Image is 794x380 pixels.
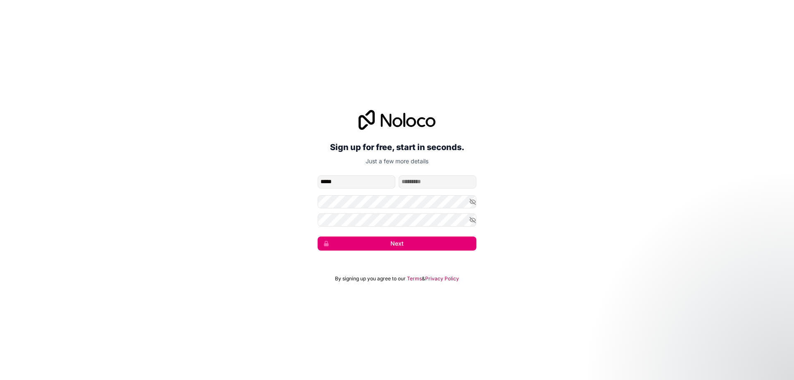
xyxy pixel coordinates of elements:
button: Next [318,237,476,251]
a: Terms [407,275,422,282]
a: Privacy Policy [425,275,459,282]
span: & [422,275,425,282]
input: Confirm password [318,213,476,227]
p: Just a few more details [318,157,476,165]
iframe: Intercom notifications message [629,318,794,376]
h2: Sign up for free, start in seconds. [318,140,476,155]
input: family-name [399,175,476,189]
input: Password [318,195,476,208]
input: given-name [318,175,395,189]
span: By signing up you agree to our [335,275,406,282]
